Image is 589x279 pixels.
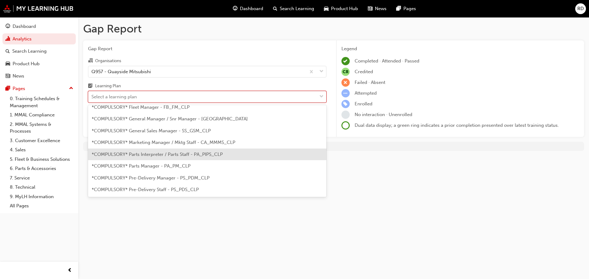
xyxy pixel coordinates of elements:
[91,68,151,75] div: Q957 - Quayside Mitsubishi
[341,100,350,108] span: learningRecordVerb_ENROLL-icon
[6,86,10,92] span: pages-icon
[7,155,76,164] a: 5. Fleet & Business Solutions
[324,5,329,13] span: car-icon
[2,83,76,94] button: Pages
[92,116,248,122] span: *COMPULSORY* General Manager / Snr Manager - [GEOGRAPHIC_DATA]
[403,5,416,12] span: Pages
[341,78,350,87] span: learningRecordVerb_FAIL-icon
[355,58,419,64] span: Completed · Attended · Passed
[95,83,121,89] div: Learning Plan
[6,49,10,54] span: search-icon
[2,46,76,57] a: Search Learning
[13,23,36,30] div: Dashboard
[233,5,237,13] span: guage-icon
[7,120,76,136] a: 2. MMAL Systems & Processes
[2,58,76,70] a: Product Hub
[2,70,76,82] a: News
[69,85,73,92] span: up-icon
[355,80,385,85] span: Failed · Absent
[240,5,263,12] span: Dashboard
[13,85,25,92] div: Pages
[6,36,10,42] span: chart-icon
[91,93,137,100] div: Select a learning plan
[88,45,326,52] span: Gap Report
[92,163,191,169] span: *COMPULSORY* Parts Manager - PA_PM_CLP
[95,58,121,64] div: Organisations
[228,2,268,15] a: guage-iconDashboard
[92,104,190,110] span: *COMPULSORY* Fleet Manager - FB_FM_CLP
[341,111,350,119] span: learningRecordVerb_NONE-icon
[375,5,387,12] span: News
[331,5,358,12] span: Product Hub
[363,2,391,15] a: news-iconNews
[7,136,76,145] a: 3. Customer Excellence
[7,183,76,192] a: 8. Technical
[319,93,324,101] span: down-icon
[355,112,412,117] span: No interaction · Unenrolled
[273,5,277,13] span: search-icon
[396,5,401,13] span: pages-icon
[341,89,350,97] span: learningRecordVerb_ATTEMPT-icon
[3,5,74,13] img: mmal
[6,61,10,67] span: car-icon
[319,2,363,15] a: car-iconProduct Hub
[7,192,76,202] a: 9. MyLH Information
[13,73,24,80] div: News
[355,123,559,128] span: Dual data display; a green ring indicates a prior completion presented over latest training status.
[391,2,421,15] a: pages-iconPages
[92,152,223,157] span: *COMPULSORY* Parts Interpreter / Parts Staff - PA_PIPS_CLP
[92,187,199,192] span: *COMPULSORY* Pre-Delivery Staff - PS_PDS_CLP
[268,2,319,15] a: search-iconSearch Learning
[280,5,314,12] span: Search Learning
[7,145,76,155] a: 4. Sales
[575,3,586,14] button: RD
[368,5,372,13] span: news-icon
[355,90,377,96] span: Attempted
[92,128,211,134] span: *COMPULSORY* General Sales Manager - SS_GSM_CLP
[577,5,584,12] span: RD
[92,140,235,145] span: *COMPULSORY* Marketing Manager / Mktg Staff - CA_MMMS_CLP
[341,68,350,76] span: null-icon
[2,20,76,83] button: DashboardAnalyticsSearch LearningProduct HubNews
[13,60,40,67] div: Product Hub
[7,164,76,173] a: 6. Parts & Accessories
[7,110,76,120] a: 1. MMAL Compliance
[355,101,372,107] span: Enrolled
[88,84,93,89] span: learningplan-icon
[92,175,210,181] span: *COMPULSORY* Pre-Delivery Manager - PS_PDM_CLP
[355,69,373,74] span: Credited
[88,58,93,64] span: organisation-icon
[341,57,350,65] span: learningRecordVerb_COMPLETE-icon
[2,21,76,32] a: Dashboard
[7,94,76,110] a: 0. Training Schedules & Management
[319,68,324,76] span: down-icon
[6,74,10,79] span: news-icon
[6,24,10,29] span: guage-icon
[12,48,47,55] div: Search Learning
[83,22,584,36] h1: Gap Report
[2,33,76,45] a: Analytics
[7,201,76,211] a: All Pages
[341,45,579,52] div: Legend
[67,267,72,274] span: prev-icon
[7,173,76,183] a: 7. Service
